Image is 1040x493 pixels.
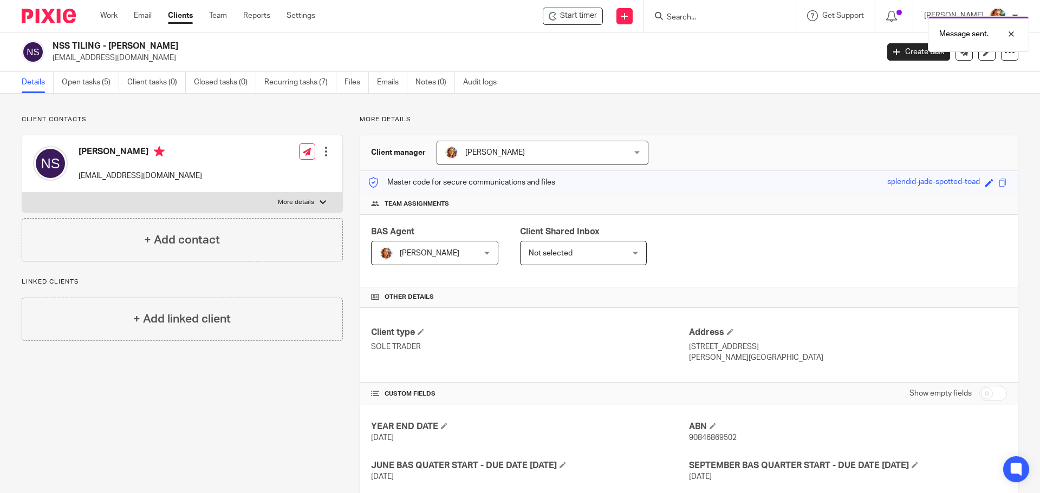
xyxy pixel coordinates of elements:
span: Other details [385,293,434,301]
img: Avatar.png [989,8,1006,25]
h4: + Add linked client [133,311,231,327]
p: [EMAIL_ADDRESS][DOMAIN_NAME] [79,170,202,181]
a: Settings [287,10,315,21]
span: Not selected [529,249,573,257]
a: Client tasks (0) [127,72,186,93]
span: [DATE] [689,473,712,481]
h4: CUSTOM FIELDS [371,390,689,398]
div: NSS TILING - NATHAN SOUTHWELL | Pixie / Client: NSS TILING - NATHAN SOUTHWELL - https://reddy-boo... [543,8,603,25]
span: Team assignments [385,200,449,208]
a: Open tasks (5) [62,72,119,93]
a: Emails [377,72,407,93]
h4: Client type [371,327,689,338]
h4: SEPTEMBER BAS QUARTER START - DUE DATE [DATE] [689,460,1007,471]
p: More details [278,198,314,207]
label: Show empty fields [909,388,972,399]
img: Avatar.png [380,247,393,260]
a: Closed tasks (0) [194,72,256,93]
a: Email [134,10,152,21]
p: Linked clients [22,278,343,286]
p: SOLE TRADER [371,341,689,352]
img: svg%3E [33,146,68,181]
span: [DATE] [371,434,394,442]
a: Recurring tasks (7) [264,72,336,93]
span: 90846869502 [689,434,737,442]
h4: ABN [689,421,1007,432]
a: Notes (0) [415,72,455,93]
a: Work [100,10,118,21]
h4: JUNE BAS QUATER START - DUE DATE [DATE] [371,460,689,471]
p: Master code for secure communications and files [368,177,555,188]
p: [EMAIL_ADDRESS][DOMAIN_NAME] [53,52,871,63]
i: Primary [154,146,165,157]
span: [PERSON_NAME] [400,249,459,257]
a: Audit logs [463,72,505,93]
p: Client contacts [22,115,343,124]
a: Clients [168,10,193,21]
img: Pixie [22,9,76,23]
h4: Address [689,327,1007,338]
a: Files [344,72,369,93]
span: BAS Agent [371,227,414,236]
span: [PERSON_NAME] [465,149,525,156]
h4: [PERSON_NAME] [79,146,202,160]
a: Create task [887,43,950,61]
a: Team [209,10,227,21]
h2: NSS TILING - [PERSON_NAME] [53,41,707,52]
h4: YEAR END DATE [371,421,689,432]
h3: Client manager [371,147,426,158]
p: [STREET_ADDRESS] [689,341,1007,352]
a: Details [22,72,54,93]
p: Message sent. [939,29,989,40]
a: Reports [243,10,270,21]
img: Avatar.png [445,146,458,159]
span: [DATE] [371,473,394,481]
h4: + Add contact [144,232,220,248]
div: splendid-jade-spotted-toad [887,176,980,189]
p: More details [360,115,1018,124]
img: svg%3E [22,41,44,63]
p: [PERSON_NAME][GEOGRAPHIC_DATA] [689,352,1007,363]
span: Client Shared Inbox [520,227,600,236]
